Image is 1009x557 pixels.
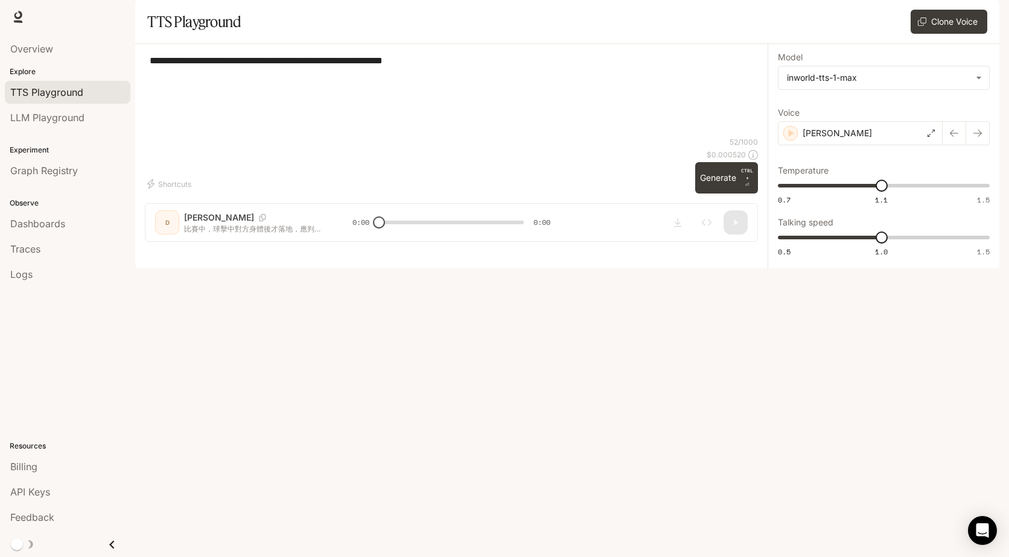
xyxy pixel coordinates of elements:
[145,174,196,194] button: Shortcuts
[803,127,872,139] p: [PERSON_NAME]
[968,516,997,545] div: Open Intercom Messenger
[911,10,987,34] button: Clone Voice
[147,10,241,34] h1: TTS Playground
[977,247,990,257] span: 1.5
[741,167,753,189] p: ⏎
[787,72,970,84] div: inworld-tts-1-max
[778,53,803,61] p: Model
[778,247,791,257] span: 0.5
[778,109,800,117] p: Voice
[875,195,888,205] span: 1.1
[695,162,758,194] button: GenerateCTRL +⏎
[875,247,888,257] span: 1.0
[730,137,758,147] p: 52 / 1000
[778,195,791,205] span: 0.7
[741,167,753,181] p: CTRL +
[778,166,829,175] p: Temperature
[977,195,990,205] span: 1.5
[778,218,833,227] p: Talking speed
[778,66,989,89] div: inworld-tts-1-max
